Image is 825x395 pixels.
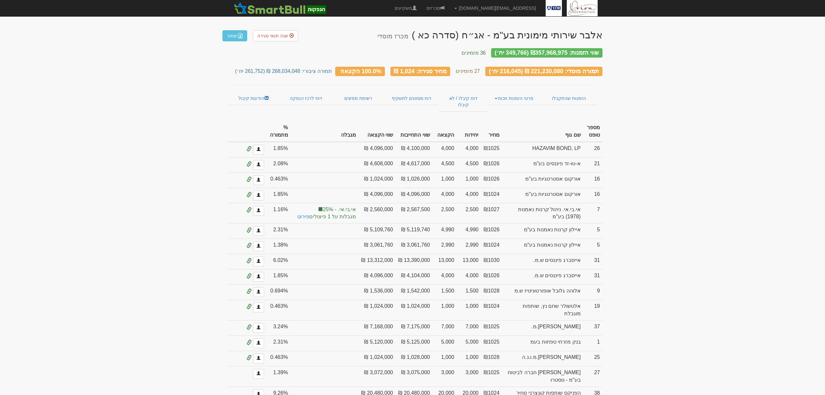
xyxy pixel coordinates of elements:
[488,91,540,105] a: פרטי הזמנות זוכות
[396,351,433,366] td: 1,028,000 ₪
[583,157,603,172] td: 21
[384,91,438,105] a: דוח מסווגים לתשקיף
[293,213,356,221] span: מגבלות על 1 פיצולים
[359,366,396,387] td: 3,072,000 ₪
[583,300,603,320] td: 19
[396,366,433,387] td: 3,075,000 ₪
[502,172,583,188] td: אורקום אסטרטגיות בע"מ
[247,340,252,345] span: הזמנה אונליין
[583,351,603,366] td: 25
[433,172,457,188] td: 1,000
[332,91,384,105] a: רשימת מפיצים
[583,188,603,203] td: 16
[267,121,291,142] th: % מתמורה
[481,224,502,239] td: ₪1026
[396,203,433,224] td: 2,567,500 ₪
[433,300,457,320] td: 1,000
[359,203,396,224] td: 2,560,000 ₪
[377,30,603,40] div: אלבר שירותי מימונית בע"מ - אג״ח (סדרה כא ) - הנפקה לציבור
[359,142,396,157] td: 4,096,000 ₪
[377,33,408,40] small: מכרז מוסדי
[583,335,603,351] td: 1
[457,335,481,351] td: 5,000
[502,224,583,239] td: איילון קרנות נאמנות בע"מ
[267,285,291,300] td: 0.694%
[502,239,583,254] td: איילון קרנות נאמנות בע"מ
[481,188,502,203] td: ₪1024
[502,300,583,320] td: אלטשולר שחם נץ, שותפות מוגבלת
[396,254,433,269] td: 13,390,000 ₪
[481,254,502,269] td: ₪1030
[359,157,396,172] td: 4,608,000 ₪
[583,254,603,269] td: 31
[359,224,396,239] td: 5,109,760 ₪
[396,121,433,142] th: שווי התחייבות
[502,203,583,224] td: אי.בי.אי. ניהול קרנות נאמנות (1978) בע"מ
[481,157,502,172] td: ₪1026
[485,67,603,76] div: תמורה מוסדי: 221,230,080 ₪ (216,045 יח׳)
[433,239,457,254] td: 2,990
[457,121,481,142] th: יחידות
[502,320,583,335] td: [PERSON_NAME].מ.
[267,320,291,335] td: 3.24%
[583,224,603,239] td: 5
[502,188,583,203] td: אורקום אסטרטגיות בע"מ
[267,239,291,254] td: 1.38%
[433,366,457,387] td: 3,000
[396,285,433,300] td: 1,542,000 ₪
[359,285,396,300] td: 1,536,000 ₪
[439,91,488,112] a: דוח קיבלו / לא קיבלו
[359,300,396,320] td: 1,024,000 ₪
[583,172,603,188] td: 16
[583,366,603,387] td: 27
[502,366,583,387] td: [PERSON_NAME] חברה לביטוח בע"מ - נוסטרו
[257,33,288,38] span: שנה תנאי סגירה
[481,172,502,188] td: ₪1026
[247,243,252,248] span: הזמנה אונליין
[457,285,481,300] td: 1,500
[457,224,481,239] td: 4,990
[457,366,481,387] td: 3,000
[457,254,481,269] td: 13,000
[390,67,451,76] div: מחיר סגירה: 1,024 ₪
[396,335,433,351] td: 5,125,000 ₪
[359,121,396,142] th: שווי הקצאה
[359,172,396,188] td: 1,024,000 ₪
[222,30,247,41] a: שמור
[502,269,583,285] td: אייסברג פיננסים ש.מ.
[267,335,291,351] td: 2.31%
[359,188,396,203] td: 4,096,000 ₪
[396,320,433,335] td: 7,175,000 ₪
[396,142,433,157] td: 4,100,000 ₪
[481,121,502,142] th: מחיר
[340,68,381,74] span: 86.88% הקצאה כולל מגבלות
[396,300,433,320] td: 1,024,000 ₪
[481,351,502,366] td: ₪1028
[293,206,356,213] span: אי.בי.אי. - 25%
[267,224,291,239] td: 2.31%
[247,208,252,213] span: הזמנה אונליין
[359,335,396,351] td: 5,120,000 ₪
[267,142,291,157] td: 1.85%
[267,300,291,320] td: 0.463%
[247,146,252,152] span: הזמנה אונליין
[247,228,252,233] span: הזמנה אונליין
[267,203,291,224] td: 1.16%
[267,157,291,172] td: 2.08%
[433,142,457,157] td: 4,000
[583,203,603,224] td: 7
[502,121,583,142] th: שם גוף
[457,300,481,320] td: 1,000
[247,355,252,361] span: הזמנה אונליין
[502,285,583,300] td: אלוהה גלובל אופורטוניטיז ש.מ
[433,157,457,172] td: 4,500
[247,274,252,279] span: הזמנה אונליין
[235,68,332,74] small: תמורה ציבורי: 268,034,048 ₪ (261,752 יח׳)
[247,192,252,197] span: הזמנה אונליין
[502,254,583,269] td: אייסברג פיננסים ש.מ.
[481,285,502,300] td: ₪1028
[583,239,603,254] td: 5
[481,269,502,285] td: ₪1026
[247,304,252,309] span: הזמנה אונליין
[583,142,603,157] td: 26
